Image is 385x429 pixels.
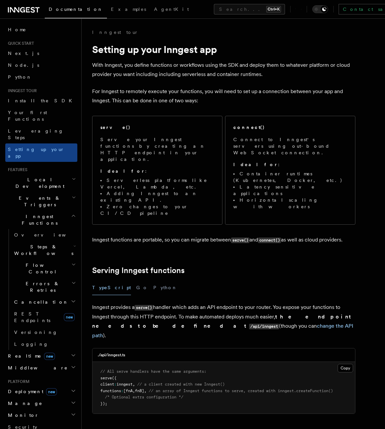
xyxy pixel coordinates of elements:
button: Events & Triggers [5,192,77,211]
p: : [233,161,347,168]
span: /* Optional extra configuration */ [105,395,183,399]
a: Next.js [5,47,77,59]
span: , [133,382,135,387]
p: With Inngest, you define functions or workflows using the SDK and deploy them to whatever platfor... [92,61,355,79]
button: Deploymentnew [5,386,77,397]
h3: ./api/inngest.ts [98,352,125,358]
button: Steps & Workflows [12,241,77,259]
li: Serverless platforms like Vercel, Lambda, etc. [100,177,214,190]
a: Install the SDK [5,95,77,107]
span: new [64,313,75,321]
span: : [121,389,123,393]
div: Inngest Functions [5,229,77,350]
span: Install the SDK [8,98,76,103]
span: Manage [5,400,42,407]
p: : [100,168,214,174]
span: // an array of Inngest functions to serve, created with inngest.createFunction() [149,389,333,393]
span: Middleware [5,365,68,371]
a: REST Endpointsnew [12,308,77,326]
code: serve() [135,305,153,311]
span: Inngest tour [5,88,37,93]
button: Local Development [5,174,77,192]
span: Inngest Functions [5,213,71,226]
span: new [44,353,55,360]
code: /api/inngest [249,324,279,329]
span: Python [8,74,32,80]
span: client [100,382,114,387]
p: Serve your Inngest functions by creating an HTTP endpoint in your application. [100,136,214,163]
span: inngest [116,382,133,387]
span: Monitor [5,412,39,418]
span: // All serve handlers have the same arguments: [100,369,206,374]
button: Monitor [5,409,77,421]
span: Flow Control [12,262,71,275]
span: }); [100,401,107,406]
span: Local Development [5,176,72,189]
span: functions [100,389,121,393]
span: Errors & Retries [12,280,71,293]
span: Examples [111,7,146,12]
strong: Ideal for [233,162,278,167]
button: Flow Control [12,259,77,278]
button: Go [136,280,148,295]
button: Copy [338,364,353,372]
button: Search...Ctrl+K [214,4,285,14]
a: Overview [12,229,77,241]
a: Setting up your app [5,143,77,162]
a: Documentation [45,2,107,18]
span: Cancellation [12,299,68,305]
span: REST Endpoints [14,311,50,323]
a: Python [5,71,77,83]
a: Leveraging Steps [5,125,77,143]
button: TypeScript [92,280,131,295]
span: Deployment [5,388,57,395]
li: Horizontal scaling with workers [233,197,347,210]
button: Manage [5,397,77,409]
span: : [114,382,116,387]
li: Adding Inngest to an existing API. [100,190,214,203]
span: Events & Triggers [5,195,72,208]
li: Latency sensitive applications [233,184,347,197]
button: Cancellation [12,296,77,308]
span: , [144,389,146,393]
kbd: Ctrl+K [266,6,281,13]
span: Your first Functions [8,110,47,122]
span: Quick start [5,41,34,46]
a: Inngest tour [92,29,138,36]
a: Examples [107,2,150,18]
a: Versioning [12,326,77,338]
span: Steps & Workflows [12,243,73,257]
a: Serving Inngest functions [92,266,185,275]
p: Connect to Inngest's servers using out-bound WebSocket connection. [233,136,347,156]
a: serve()Serve your Inngest functions by creating an HTTP endpoint in your application.Ideal for:Se... [92,116,222,225]
button: Middleware [5,362,77,374]
span: Features [5,167,27,172]
button: Inngest Functions [5,211,77,229]
span: Leveraging Steps [8,128,64,140]
span: ({ [112,376,116,380]
span: Versioning [14,330,58,335]
li: Container runtimes (Kubernetes, Docker, etc.) [233,170,347,184]
a: Your first Functions [5,107,77,125]
button: Toggle dark mode [312,5,328,13]
a: AgentKit [150,2,193,18]
button: Errors & Retries [12,278,77,296]
span: , [133,389,135,393]
a: Home [5,24,77,36]
span: [fnA [123,389,133,393]
li: Zero changes to your CI/CD pipeline [100,203,214,216]
span: Platform [5,379,30,384]
button: Realtimenew [5,350,77,362]
a: Logging [12,338,77,350]
p: For Inngest to remotely execute your functions, you will need to set up a connection between your... [92,87,355,105]
span: Overview [14,232,82,238]
code: connect() [258,238,281,243]
span: Logging [14,341,48,347]
h1: Setting up your Inngest app [92,43,355,55]
span: Home [8,26,26,33]
h2: connect() [233,124,265,131]
span: Next.js [8,51,39,56]
span: fnB] [135,389,144,393]
span: Realtime [5,353,55,359]
code: serve() [231,238,249,243]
